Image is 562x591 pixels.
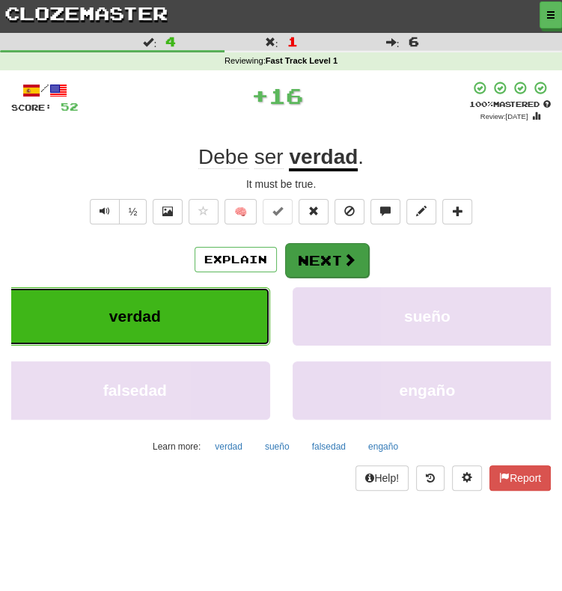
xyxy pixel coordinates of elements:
[165,34,176,49] span: 4
[358,145,364,168] span: .
[143,37,156,47] span: :
[11,177,551,192] div: It must be true.
[251,81,269,111] span: +
[399,382,455,399] span: engaño
[263,199,293,224] button: Set this sentence to 100% Mastered (alt+m)
[87,199,147,232] div: Text-to-speech controls
[153,441,201,452] small: Learn more:
[370,199,400,224] button: Discuss sentence (alt+u)
[355,465,409,491] button: Help!
[269,83,303,108] span: 16
[285,243,369,278] button: Next
[304,435,354,458] button: falsedad
[119,199,147,224] button: ½
[265,37,278,47] span: :
[266,56,337,65] strong: Fast Track Level 1
[11,102,52,112] span: Score:
[289,145,358,171] u: verdad
[469,99,551,109] div: Mastered
[480,112,528,120] small: Review: [DATE]
[257,435,298,458] button: sueño
[406,199,436,224] button: Edit sentence (alt+d)
[195,247,277,272] button: Explain
[360,435,406,458] button: engaño
[225,199,257,224] button: 🧠
[254,145,284,169] span: ser
[335,199,364,224] button: Ignore sentence (alt+i)
[103,382,167,399] span: falsedad
[469,99,493,108] span: 100 %
[90,199,120,224] button: Play sentence audio (ctl+space)
[299,199,329,224] button: Reset to 0% Mastered (alt+r)
[416,465,445,491] button: Round history (alt+y)
[153,199,183,224] button: Show image (alt+x)
[386,37,400,47] span: :
[61,100,79,113] span: 52
[404,307,450,325] span: sueño
[109,307,161,325] span: verdad
[409,34,419,49] span: 6
[198,145,248,169] span: Debe
[11,81,79,99] div: /
[442,199,472,224] button: Add to collection (alt+a)
[287,34,297,49] span: 1
[189,199,219,224] button: Favorite sentence (alt+f)
[207,435,251,458] button: verdad
[489,465,551,491] button: Report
